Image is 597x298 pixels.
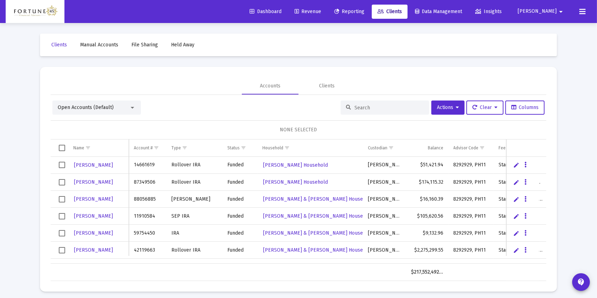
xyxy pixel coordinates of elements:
td: [PERSON_NAME] [166,191,222,208]
a: Data Management [409,5,468,19]
a: [PERSON_NAME] [73,228,114,238]
td: Rollover IRA [166,174,222,191]
td: [PERSON_NAME] [363,157,406,174]
mat-icon: contact_support [577,278,585,286]
a: Edit [513,213,520,219]
td: Rollover IRA [166,157,222,174]
div: Select row [59,247,65,253]
span: [PERSON_NAME] [74,247,113,253]
td: 8292929, PH11 [449,157,494,174]
td: Column Fee Structure(s) [494,139,547,156]
td: Standard Fee 1% [494,208,547,225]
mat-icon: arrow_drop_down [557,5,565,19]
td: Standard Fee 0.85% [494,174,547,191]
td: Column Type [166,139,222,156]
input: Search [354,105,424,111]
div: Data grid [51,139,546,281]
button: Actions [431,101,465,115]
a: [PERSON_NAME] & [PERSON_NAME] Household [262,211,374,221]
button: [PERSON_NAME] [509,4,574,18]
span: [PERSON_NAME] [74,230,113,236]
td: Standard Fee 0.75% [494,242,547,259]
div: Funded [227,247,252,254]
div: Select row [59,179,65,185]
div: Type [171,145,181,151]
a: [PERSON_NAME] Household [262,177,329,187]
td: 8292929, PH11 [449,191,494,208]
td: [PERSON_NAME] [363,174,406,191]
span: [PERSON_NAME] [74,196,113,202]
a: [PERSON_NAME] Household [262,160,329,170]
a: Clients [372,5,408,19]
div: Fee Structure(s) [499,145,529,151]
td: 8292929, PH11 [449,242,494,259]
a: [PERSON_NAME] [73,160,114,170]
span: [PERSON_NAME] Household [263,162,328,168]
div: Funded [227,179,252,186]
a: Reporting [329,5,370,19]
button: Clear [466,101,504,115]
td: $9,132.96 [406,225,448,242]
div: Funded [227,161,252,168]
td: Standard Fee 0.75% [494,191,547,208]
td: [PERSON_NAME] [363,191,406,208]
div: Select all [59,145,65,151]
td: 59754450 [129,225,166,242]
span: Data Management [415,8,462,15]
span: [PERSON_NAME] [518,8,557,15]
td: $51,421.94 [406,157,448,174]
span: Show filter options for column 'Status' [241,145,246,150]
span: [PERSON_NAME] [74,162,113,168]
div: Funded [227,230,252,237]
td: IRA [166,225,222,242]
span: [PERSON_NAME] [74,213,113,219]
td: [PERSON_NAME] [363,208,406,225]
a: Revenue [289,5,327,19]
span: Show filter options for column 'Account #' [154,145,159,150]
td: 8292929, PH11 [449,208,494,225]
span: [PERSON_NAME] & [PERSON_NAME] Household [263,196,373,202]
div: Account # [134,145,153,151]
a: Held Away [165,38,200,52]
td: Column Balance [406,139,448,156]
td: Column Advisor Code [449,139,494,156]
td: Column Household [257,139,363,156]
span: [PERSON_NAME] & [PERSON_NAME] Household [263,213,373,219]
div: Funded [227,213,252,220]
div: Select row [59,230,65,236]
button: Columns [505,101,545,115]
div: Accounts [260,82,280,90]
a: Edit [513,162,520,168]
div: Status [227,145,240,151]
span: Actions [437,104,459,110]
a: [PERSON_NAME] [73,211,114,221]
td: [PERSON_NAME] [363,242,406,259]
a: Edit [513,230,520,236]
div: Household [262,145,283,151]
td: 79464409 [129,259,166,276]
div: Select row [59,213,65,219]
td: 14661619 [129,157,166,174]
td: Column Name [68,139,129,156]
div: Clients [319,82,335,90]
span: Show filter options for column 'Name' [85,145,91,150]
span: File Sharing [131,42,158,48]
td: 8292929, PH11 [449,174,494,191]
td: 8292929, PH11 [449,259,494,276]
td: 42119663 [129,242,166,259]
span: Show filter options for column 'Household' [284,145,290,150]
a: [PERSON_NAME] & [PERSON_NAME] Household [262,194,374,204]
a: [PERSON_NAME] & [PERSON_NAME] Household [262,228,374,238]
a: [PERSON_NAME] [73,245,114,255]
td: Community Property [166,259,222,276]
td: [PERSON_NAME] [363,225,406,242]
span: Reporting [334,8,364,15]
a: [PERSON_NAME] [73,194,114,204]
span: Clients [51,42,67,48]
a: Manual Accounts [74,38,124,52]
span: Held Away [171,42,194,48]
a: Edit [513,179,520,185]
span: Open Accounts (Default) [58,104,114,110]
div: Select row [59,162,65,168]
div: Funded [227,196,252,203]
